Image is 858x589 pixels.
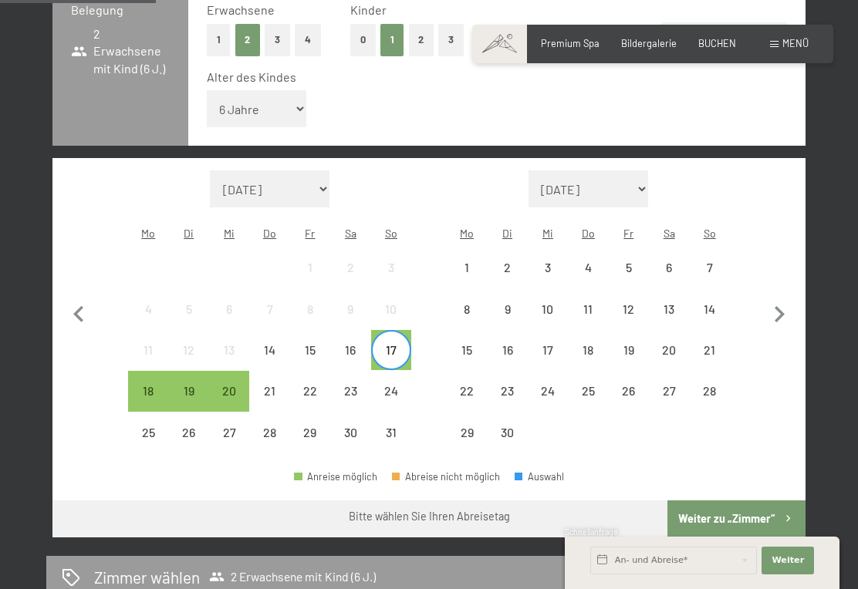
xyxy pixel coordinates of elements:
div: Abreise möglich [169,371,209,411]
div: Abreise nicht möglich [330,288,370,328]
div: Mon Sep 08 2025 [447,288,487,328]
h3: Belegung [71,2,170,19]
div: 2 [332,261,369,298]
div: 18 [130,385,167,422]
div: Tue Aug 05 2025 [169,288,209,328]
div: Abreise nicht möglich [249,412,289,453]
button: 4 [295,24,321,56]
div: Abreise nicht möglich [290,247,330,288]
div: Abreise nicht möglich [609,330,649,370]
div: 20 [211,385,248,422]
div: Wed Aug 13 2025 [209,330,249,370]
div: Abreise nicht möglich [689,371,729,411]
div: Sat Aug 02 2025 [330,247,370,288]
div: Abreise nicht möglich [689,247,729,288]
div: Abreise nicht möglich [392,472,500,482]
div: Abreise nicht möglich [371,412,411,453]
div: Abreise nicht möglich [290,330,330,370]
div: Fri Aug 01 2025 [290,247,330,288]
div: Fri Sep 12 2025 [609,288,649,328]
div: Abreise nicht möglich [568,288,608,328]
span: BUCHEN [698,37,736,49]
button: 3 [438,24,464,56]
button: Nächster Monat [763,170,796,453]
div: 6 [211,303,248,340]
span: Schnellanfrage [565,527,618,537]
div: Sun Sep 21 2025 [689,330,729,370]
div: Thu Sep 18 2025 [568,330,608,370]
span: Kinder [350,2,387,17]
div: 19 [610,344,647,381]
div: Abreise nicht möglich [290,371,330,411]
div: Abreise nicht möglich [689,288,729,328]
span: Premium Spa [541,37,600,49]
div: Abreise nicht möglich [649,330,689,370]
div: Abreise möglich [128,371,168,411]
div: 13 [211,344,248,381]
div: 10 [529,303,566,340]
abbr: Donnerstag [582,227,595,240]
button: Vorheriger Monat [62,170,95,453]
div: Abreise nicht möglich [249,371,289,411]
abbr: Mittwoch [542,227,553,240]
div: Abreise nicht möglich [528,288,568,328]
div: 4 [130,303,167,340]
div: Sat Aug 09 2025 [330,288,370,328]
button: Weiter [762,547,814,574]
div: Mon Sep 15 2025 [447,330,487,370]
div: 19 [171,385,208,422]
div: Abreise nicht möglich [568,330,608,370]
div: Mon Aug 25 2025 [128,412,168,453]
div: Abreise nicht möglich [447,371,487,411]
div: 7 [251,303,288,340]
div: Abreise nicht möglich [371,247,411,288]
div: Abreise nicht möglich [447,412,487,453]
div: 28 [251,426,288,463]
div: 15 [292,344,329,381]
div: Mon Aug 18 2025 [128,371,168,411]
div: 22 [448,385,485,422]
div: Mon Sep 22 2025 [447,371,487,411]
div: 3 [529,261,566,298]
div: Wed Sep 24 2025 [528,371,568,411]
div: Abreise nicht möglich [609,288,649,328]
span: 2 Erwachsene mit Kind (6 J.) [209,569,376,584]
div: 20 [650,344,687,381]
div: Sun Sep 07 2025 [689,247,729,288]
div: Abreise nicht möglich [528,371,568,411]
div: Wed Sep 10 2025 [528,288,568,328]
div: 1 [292,261,329,298]
div: Sun Aug 10 2025 [371,288,411,328]
div: Abreise nicht möglich [249,288,289,328]
div: Sat Aug 16 2025 [330,330,370,370]
div: Sat Sep 27 2025 [649,371,689,411]
div: 16 [488,344,525,381]
button: 3 [265,24,290,56]
abbr: Samstag [345,227,356,240]
div: Mon Aug 04 2025 [128,288,168,328]
div: Fri Sep 26 2025 [609,371,649,411]
div: 17 [373,344,410,381]
div: Abreise nicht möglich [487,288,527,328]
div: Fri Aug 22 2025 [290,371,330,411]
div: 8 [292,303,329,340]
div: Fri Aug 29 2025 [290,412,330,453]
div: Tue Sep 09 2025 [487,288,527,328]
div: Tue Sep 16 2025 [487,330,527,370]
div: 5 [171,303,208,340]
div: 3 [373,261,410,298]
abbr: Freitag [305,227,315,240]
abbr: Montag [141,227,155,240]
div: Fri Aug 15 2025 [290,330,330,370]
div: Wed Aug 27 2025 [209,412,249,453]
div: 16 [332,344,369,381]
div: Abreise nicht möglich [649,247,689,288]
div: Abreise nicht möglich [528,247,568,288]
button: 2 [409,24,434,56]
div: Thu Sep 11 2025 [568,288,608,328]
div: Abreise nicht möglich [169,412,209,453]
div: 11 [569,303,606,340]
div: 5 [610,261,647,298]
div: Sat Sep 06 2025 [649,247,689,288]
div: 30 [488,426,525,463]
